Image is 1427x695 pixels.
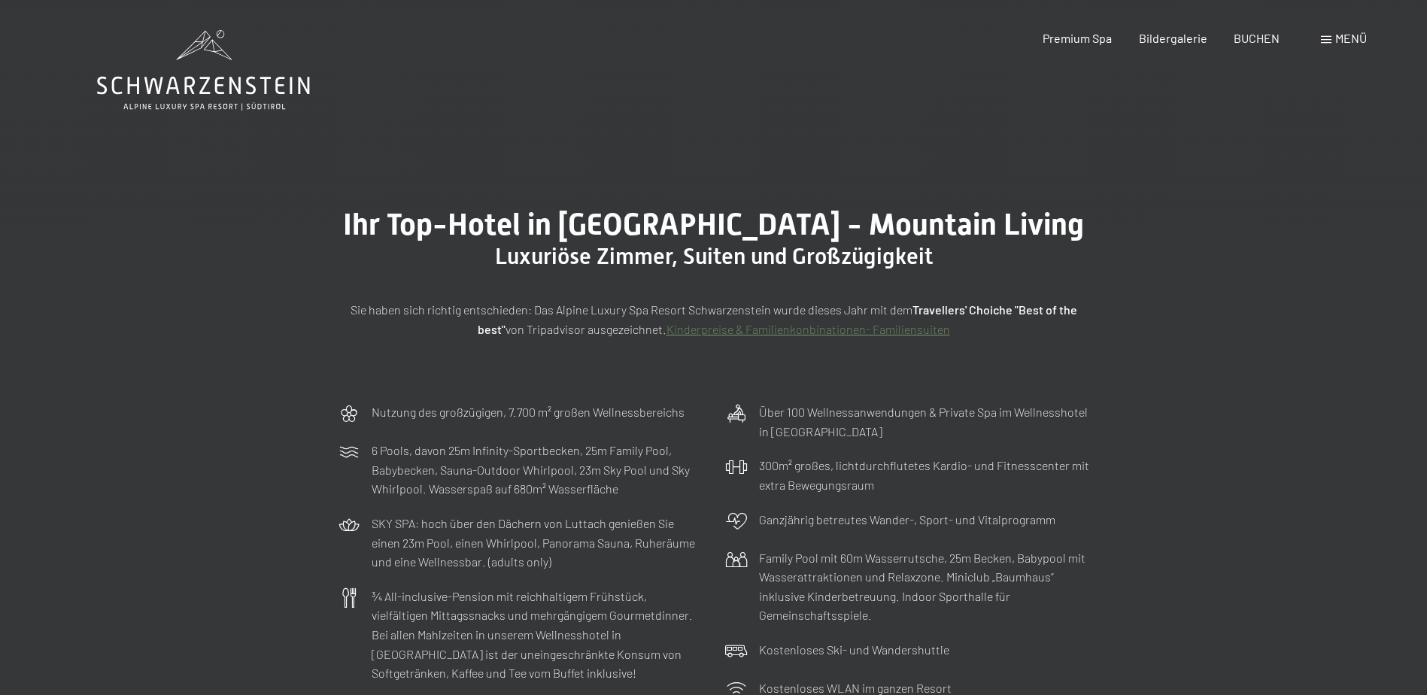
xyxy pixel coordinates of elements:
[759,640,949,660] p: Kostenloses Ski- und Wandershuttle
[759,402,1090,441] p: Über 100 Wellnessanwendungen & Private Spa im Wellnesshotel in [GEOGRAPHIC_DATA]
[759,510,1055,530] p: Ganzjährig betreutes Wander-, Sport- und Vitalprogramm
[478,302,1077,336] strong: Travellers' Choiche "Best of the best"
[338,300,1090,338] p: Sie haben sich richtig entschieden: Das Alpine Luxury Spa Resort Schwarzenstein wurde dieses Jahr...
[1043,31,1112,45] a: Premium Spa
[372,587,703,683] p: ¾ All-inclusive-Pension mit reichhaltigem Frühstück, vielfältigen Mittagssnacks und mehrgängigem ...
[759,548,1090,625] p: Family Pool mit 60m Wasserrutsche, 25m Becken, Babypool mit Wasserattraktionen und Relaxzone. Min...
[343,207,1084,242] span: Ihr Top-Hotel in [GEOGRAPHIC_DATA] - Mountain Living
[1335,31,1367,45] span: Menü
[666,322,950,336] a: Kinderpreise & Familienkonbinationen- Familiensuiten
[495,243,933,269] span: Luxuriöse Zimmer, Suiten und Großzügigkeit
[1139,31,1207,45] a: Bildergalerie
[1234,31,1280,45] a: BUCHEN
[372,514,703,572] p: SKY SPA: hoch über den Dächern von Luttach genießen Sie einen 23m Pool, einen Whirlpool, Panorama...
[372,402,685,422] p: Nutzung des großzügigen, 7.700 m² großen Wellnessbereichs
[759,456,1090,494] p: 300m² großes, lichtdurchflutetes Kardio- und Fitnesscenter mit extra Bewegungsraum
[372,441,703,499] p: 6 Pools, davon 25m Infinity-Sportbecken, 25m Family Pool, Babybecken, Sauna-Outdoor Whirlpool, 23...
